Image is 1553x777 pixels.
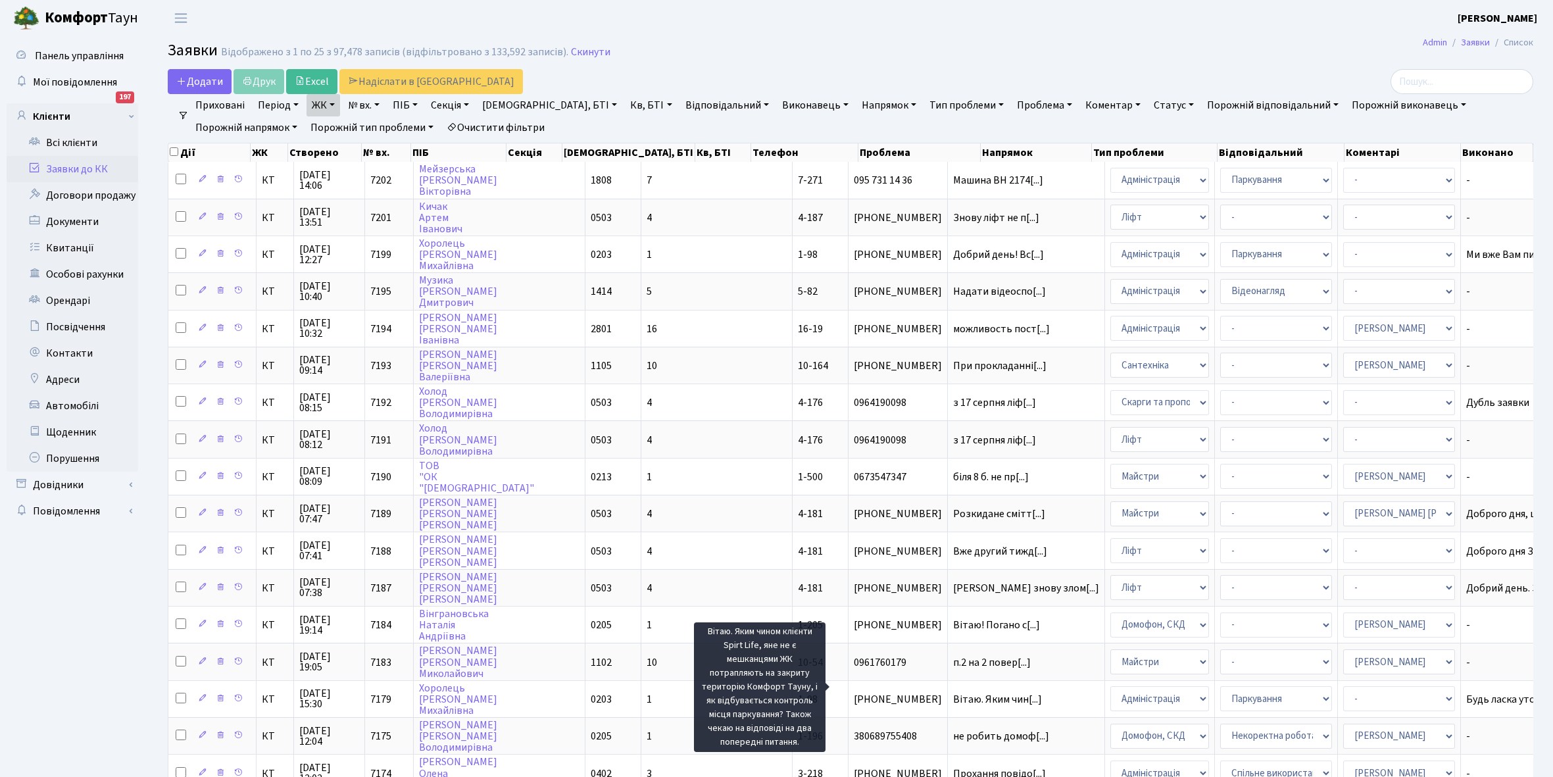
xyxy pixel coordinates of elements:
a: Посвідчення [7,314,138,340]
span: КТ [262,509,288,519]
span: 1-205 [798,618,823,632]
span: 2801 [591,322,612,336]
span: [DATE] 12:04 [299,726,359,747]
a: Порожній виконавець [1346,94,1471,116]
a: Холод[PERSON_NAME]Володимирівна [419,384,497,421]
span: [PHONE_NUMBER] [854,620,942,630]
span: Знову ліфт не п[...] [953,211,1039,225]
a: Період [253,94,304,116]
span: [DATE] 07:47 [299,503,359,524]
span: 7175 [370,729,391,743]
a: Мої повідомлення197 [7,69,138,95]
span: 4-187 [798,211,823,225]
span: Заявки [168,39,218,62]
span: 4 [647,507,652,521]
span: 0964190098 [854,435,942,445]
span: Вже другий тижд[...] [953,544,1047,559]
span: 0205 [591,618,612,632]
span: Таун [45,7,138,30]
th: Відповідальний [1218,143,1344,162]
a: ВінграновськаНаталіяАндріївна [419,607,489,643]
a: Повідомлення [7,498,138,524]
a: Коментар [1080,94,1146,116]
a: Документи [7,209,138,235]
a: Заявки [1461,36,1490,49]
a: Заявки до КК [7,156,138,182]
span: 4-181 [798,544,823,559]
a: Тип проблеми [924,94,1009,116]
span: 7189 [370,507,391,521]
span: [PHONE_NUMBER] [854,546,942,557]
span: При прокладанні[...] [953,359,1047,373]
li: Список [1490,36,1533,50]
a: Порожній тип проблеми [305,116,439,139]
th: Виконано [1461,143,1533,162]
span: 5 [647,284,652,299]
a: Мейзерська[PERSON_NAME]Вікторівна [419,162,497,199]
span: [PHONE_NUMBER] [854,286,942,297]
th: [DEMOGRAPHIC_DATA], БТІ [562,143,695,162]
span: 7190 [370,470,391,484]
span: 0503 [591,581,612,595]
span: [PHONE_NUMBER] [854,213,942,223]
span: 0503 [591,507,612,521]
b: Комфорт [45,7,108,28]
span: 095 731 14 36 [854,175,942,186]
span: 7 [647,173,652,188]
span: Вітаю. Яким чин[...] [953,692,1042,707]
span: Панель управління [35,49,124,63]
span: 7191 [370,433,391,447]
span: 7195 [370,284,391,299]
div: Вітаю. Яким чином клієнти Spirt Life, яне не є мешканцями ЖК потрапляють на закриту територію Ком... [694,622,826,752]
a: Секція [426,94,474,116]
a: [DEMOGRAPHIC_DATA], БТІ [477,94,622,116]
span: 7201 [370,211,391,225]
b: [PERSON_NAME] [1458,11,1537,26]
span: КТ [262,213,288,223]
span: КТ [262,583,288,593]
a: Напрямок [856,94,922,116]
span: [PHONE_NUMBER] [854,509,942,519]
a: Проблема [1012,94,1077,116]
span: [DATE] 08:15 [299,392,359,413]
span: КТ [262,694,288,705]
span: КТ [262,397,288,408]
a: КичакАртемІванович [419,199,462,236]
th: Напрямок [981,143,1092,162]
span: 1 [647,247,652,262]
span: 1-98 [798,247,818,262]
span: 4-181 [798,581,823,595]
a: Автомобілі [7,393,138,419]
span: КТ [262,361,288,371]
span: 4-176 [798,395,823,410]
span: 1 [647,729,652,743]
a: [PERSON_NAME][PERSON_NAME][PERSON_NAME] [419,495,497,532]
a: Приховані [190,94,250,116]
span: 4 [647,433,652,447]
span: КТ [262,546,288,557]
span: [DATE] 08:09 [299,466,359,487]
span: КТ [262,620,288,630]
th: Тип проблеми [1092,143,1218,162]
span: [DATE] 19:14 [299,614,359,636]
span: 4 [647,211,652,225]
input: Пошук... [1391,69,1533,94]
span: 0503 [591,433,612,447]
span: 7179 [370,692,391,707]
a: Хоролець[PERSON_NAME]Михайлівна [419,236,497,273]
a: Скинути [571,46,610,59]
span: не робить домоф[...] [953,729,1049,743]
span: 16 [647,322,657,336]
a: Контакти [7,340,138,366]
button: Переключити навігацію [164,7,197,29]
a: Панель управління [7,43,138,69]
a: Очистити фільтри [441,116,550,139]
span: 1 [647,470,652,484]
a: Щоденник [7,419,138,445]
span: 1414 [591,284,612,299]
span: [DATE] 14:06 [299,170,359,191]
span: КТ [262,472,288,482]
a: [PERSON_NAME][PERSON_NAME][PERSON_NAME] [419,570,497,607]
span: [DATE] 10:32 [299,318,359,339]
a: Адреси [7,366,138,393]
